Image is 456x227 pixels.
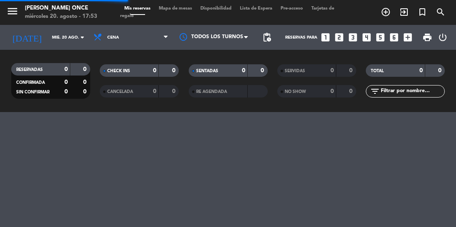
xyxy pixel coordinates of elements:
span: Mapa de mesas [155,6,196,11]
i: looks_3 [348,32,358,43]
div: LOG OUT [436,25,450,50]
strong: 0 [261,68,266,73]
strong: 0 [330,88,334,94]
span: RESERVADAS [16,68,43,72]
i: looks_one [320,32,331,43]
input: Filtrar por nombre... [380,87,444,96]
span: Cena [107,35,119,40]
span: SERVIDAS [285,69,305,73]
strong: 0 [64,79,68,85]
i: add_box [402,32,413,43]
span: SENTADAS [196,69,218,73]
span: RE AGENDADA [196,90,227,94]
div: miércoles 20. agosto - 17:53 [25,12,97,21]
i: looks_4 [361,32,372,43]
i: exit_to_app [399,7,409,17]
span: Reservas para [285,35,317,40]
strong: 0 [349,88,354,94]
span: pending_actions [262,32,272,42]
i: turned_in_not [417,7,427,17]
i: [DATE] [6,29,48,46]
i: looks_5 [375,32,386,43]
strong: 0 [83,79,88,85]
i: search [436,7,446,17]
strong: 0 [153,68,156,73]
span: print [422,32,432,42]
i: add_circle_outline [381,7,391,17]
strong: 0 [83,89,88,95]
i: power_settings_new [438,32,448,42]
strong: 0 [438,68,443,73]
span: NO SHOW [285,90,306,94]
strong: 0 [349,68,354,73]
strong: 0 [419,68,423,73]
i: arrow_drop_down [77,32,87,42]
button: menu [6,5,19,20]
span: Lista de Espera [236,6,276,11]
span: SIN CONFIRMAR [16,90,49,94]
span: TOTAL [371,69,384,73]
strong: 0 [242,68,245,73]
span: Mis reservas [120,6,155,11]
span: CHECK INS [107,69,130,73]
span: CANCELADA [107,90,133,94]
i: menu [6,5,19,17]
strong: 0 [330,68,334,73]
div: [PERSON_NAME] Once [25,4,97,12]
strong: 0 [64,66,68,72]
span: Pre-acceso [276,6,307,11]
strong: 0 [83,66,88,72]
span: Disponibilidad [196,6,236,11]
strong: 0 [172,68,177,73]
i: looks_two [334,32,345,43]
span: CONFIRMADA [16,81,45,85]
strong: 0 [153,88,156,94]
i: looks_6 [389,32,399,43]
strong: 0 [64,89,68,95]
i: filter_list [370,86,380,96]
strong: 0 [172,88,177,94]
